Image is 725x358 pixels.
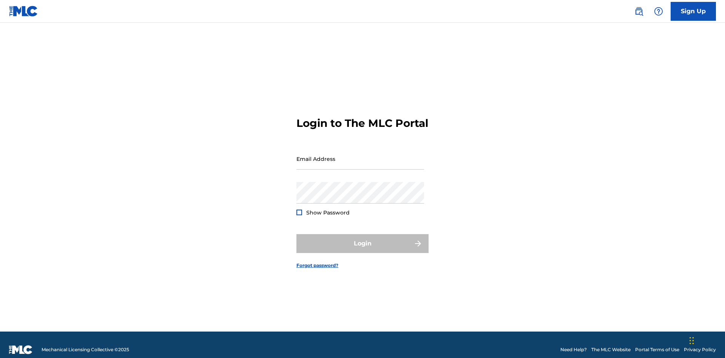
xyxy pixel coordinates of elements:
[635,346,679,353] a: Portal Terms of Use
[9,345,32,354] img: logo
[651,4,666,19] div: Help
[296,262,338,269] a: Forgot password?
[591,346,631,353] a: The MLC Website
[671,2,716,21] a: Sign Up
[296,117,428,130] h3: Login to The MLC Portal
[560,346,587,353] a: Need Help?
[42,346,129,353] span: Mechanical Licensing Collective © 2025
[306,209,350,216] span: Show Password
[687,322,725,358] iframe: Chat Widget
[684,346,716,353] a: Privacy Policy
[9,6,38,17] img: MLC Logo
[654,7,663,16] img: help
[631,4,646,19] a: Public Search
[690,329,694,352] div: Drag
[634,7,643,16] img: search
